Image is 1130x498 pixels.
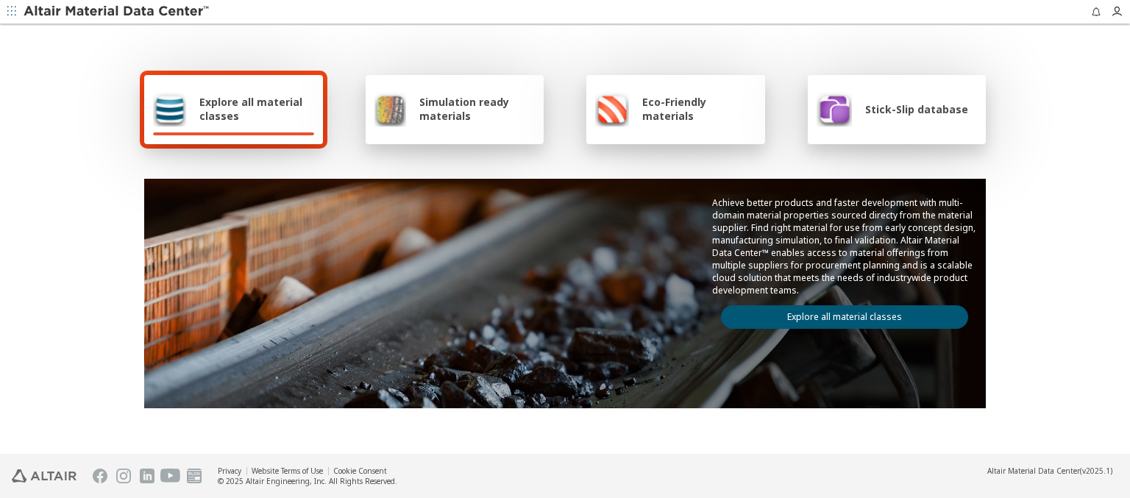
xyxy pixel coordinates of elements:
[218,466,241,476] a: Privacy
[865,102,968,116] span: Stick-Slip database
[199,95,314,123] span: Explore all material classes
[333,466,387,476] a: Cookie Consent
[252,466,323,476] a: Website Terms of Use
[153,91,186,127] img: Explore all material classes
[712,196,977,296] p: Achieve better products and faster development with multi-domain material properties sourced dire...
[817,91,852,127] img: Stick-Slip database
[12,469,77,483] img: Altair Engineering
[721,305,968,329] a: Explore all material classes
[24,4,211,19] img: Altair Material Data Center
[987,466,1080,476] span: Altair Material Data Center
[642,95,756,123] span: Eco-Friendly materials
[987,466,1112,476] div: (v2025.1)
[374,91,406,127] img: Simulation ready materials
[218,476,397,486] div: © 2025 Altair Engineering, Inc. All Rights Reserved.
[419,95,535,123] span: Simulation ready materials
[595,91,629,127] img: Eco-Friendly materials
